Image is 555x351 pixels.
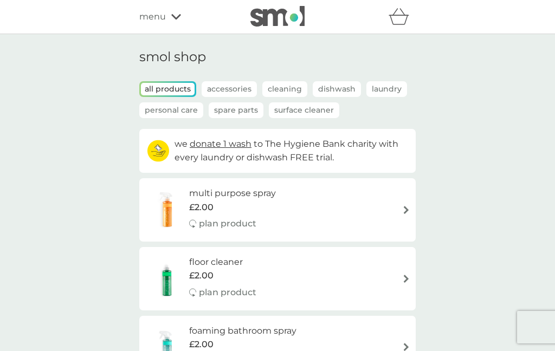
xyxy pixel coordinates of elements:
img: smol [250,6,305,27]
span: donate 1 wash [190,139,251,149]
span: £2.00 [189,269,214,283]
div: basket [389,6,416,28]
img: floor cleaner [145,259,189,297]
button: Spare Parts [209,102,263,118]
button: Accessories [202,81,257,97]
p: plan product [199,217,256,231]
img: arrow right [402,206,410,214]
span: menu [139,10,166,24]
img: multi purpose spray [145,191,189,229]
h6: floor cleaner [189,255,256,269]
button: Personal Care [139,102,203,118]
button: Cleaning [262,81,307,97]
span: £2.00 [189,200,214,214]
p: we to The Hygiene Bank charity with every laundry or dishwash FREE trial. [175,137,408,165]
h6: multi purpose spray [189,186,276,200]
h1: smol shop [139,49,416,65]
h6: foaming bathroom spray [189,324,296,338]
img: arrow right [402,275,410,283]
img: arrow right [402,343,410,351]
button: Dishwash [313,81,361,97]
button: Surface Cleaner [269,102,339,118]
button: all products [141,83,195,95]
button: Laundry [366,81,407,97]
p: plan product [199,285,256,300]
